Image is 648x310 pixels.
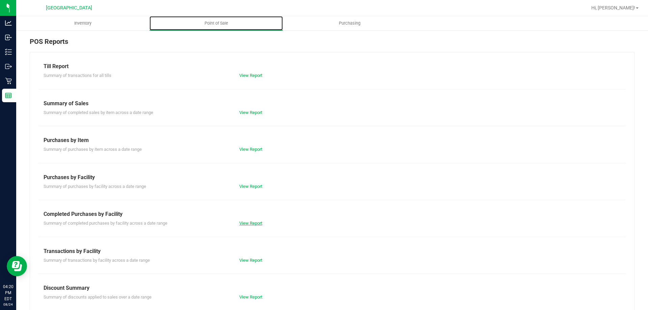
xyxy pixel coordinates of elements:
p: 04:20 PM EDT [3,284,13,302]
inline-svg: Analytics [5,20,12,26]
div: Completed Purchases by Facility [44,210,621,218]
a: View Report [239,184,262,189]
inline-svg: Retail [5,78,12,84]
span: [GEOGRAPHIC_DATA] [46,5,92,11]
div: Summary of Sales [44,100,621,108]
span: Summary of purchases by item across a date range [44,147,142,152]
a: View Report [239,73,262,78]
a: View Report [239,221,262,226]
span: Point of Sale [195,20,237,26]
span: Purchasing [330,20,370,26]
a: View Report [239,258,262,263]
inline-svg: Reports [5,92,12,99]
span: Summary of transactions for all tills [44,73,111,78]
div: POS Reports [30,36,634,52]
a: Point of Sale [150,16,283,30]
div: Discount Summary [44,284,621,292]
span: Inventory [65,20,101,26]
a: Inventory [16,16,150,30]
inline-svg: Inventory [5,49,12,55]
p: 08/24 [3,302,13,307]
div: Purchases by Facility [44,173,621,181]
a: Purchasing [283,16,416,30]
iframe: Resource center [7,256,27,276]
a: View Report [239,110,262,115]
inline-svg: Outbound [5,63,12,70]
a: View Report [239,147,262,152]
a: View Report [239,294,262,300]
span: Summary of discounts applied to sales over a date range [44,294,152,300]
div: Purchases by Item [44,136,621,144]
span: Summary of completed purchases by facility across a date range [44,221,167,226]
div: Till Report [44,62,621,71]
span: Summary of transactions by facility across a date range [44,258,150,263]
span: Hi, [PERSON_NAME]! [591,5,635,10]
span: Summary of completed sales by item across a date range [44,110,153,115]
div: Transactions by Facility [44,247,621,255]
inline-svg: Inbound [5,34,12,41]
span: Summary of purchases by facility across a date range [44,184,146,189]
